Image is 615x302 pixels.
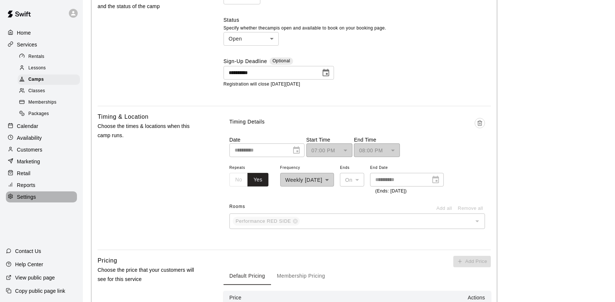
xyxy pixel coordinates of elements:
[15,261,43,268] p: Help Center
[224,25,491,32] p: Specify whether the camp is open and available to book on your booking page.
[18,86,83,97] a: Classes
[224,267,271,285] button: Default Pricing
[28,99,56,106] span: Memberships
[98,112,148,122] h6: Timing & Location
[6,180,77,191] a: Reports
[229,118,265,126] p: Timing Details
[28,87,45,95] span: Classes
[18,52,80,62] div: Rentals
[273,58,290,63] span: Optional
[18,51,83,62] a: Rentals
[17,29,31,37] p: Home
[271,267,331,285] button: Membership Pricing
[18,86,80,96] div: Classes
[18,97,83,108] a: Memberships
[17,122,38,130] p: Calendar
[475,118,485,136] span: Delete time
[17,41,37,48] p: Services
[6,132,77,143] a: Availability
[319,66,333,80] button: Choose date, selected date is Oct 20, 2026
[6,156,77,167] a: Marketing
[18,63,80,73] div: Lessons
[28,110,49,118] span: Packages
[28,65,46,72] span: Lessons
[15,287,65,295] p: Copy public page link
[17,170,31,177] p: Retail
[6,121,77,132] a: Calendar
[306,136,352,143] p: Start Time
[229,173,268,187] div: outlined button group
[18,108,83,120] a: Packages
[247,173,268,187] button: Yes
[18,74,80,85] div: Camps
[98,265,200,284] p: Choose the price that your customers will see for this service
[6,144,77,155] a: Customers
[98,256,117,265] h6: Pricing
[18,97,80,108] div: Memberships
[224,58,267,66] label: Sign-Up Deadline
[6,27,77,38] a: Home
[28,76,44,83] span: Camps
[229,204,245,209] span: Rooms
[354,136,400,143] p: End Time
[17,158,40,165] p: Marketing
[6,168,77,179] a: Retail
[98,122,200,140] p: Choose the times & locations when this camp runs.
[6,191,77,202] a: Settings
[15,274,55,281] p: View public page
[28,53,45,60] span: Rentals
[224,81,491,88] p: Registration will close [DATE][DATE]
[224,32,279,46] div: Open
[18,109,80,119] div: Packages
[15,247,41,255] p: Contact Us
[18,74,83,86] a: Camps
[17,181,35,189] p: Reports
[280,163,334,173] span: Frequency
[18,62,83,74] a: Lessons
[17,134,42,142] p: Availability
[375,188,439,195] p: (Ends: [DATE])
[340,163,364,173] span: Ends
[17,146,42,153] p: Customers
[6,39,77,50] a: Services
[229,136,305,143] p: Date
[229,163,274,173] span: Repeats
[17,193,36,201] p: Settings
[224,16,491,24] label: Status
[370,163,444,173] span: End Date
[340,173,364,187] div: On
